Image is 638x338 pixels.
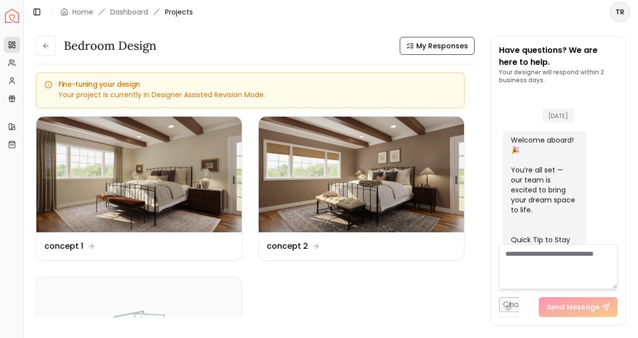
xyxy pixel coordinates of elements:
[542,109,574,123] span: [DATE]
[416,41,468,51] span: My Responses
[72,7,93,17] a: Home
[36,116,242,261] a: concept 1concept 1
[44,81,456,88] h5: Fine-tuning your design
[44,240,83,252] dd: concept 1
[259,117,464,232] img: concept 2
[267,240,308,252] dd: concept 2
[5,9,19,23] a: Spacejoy
[400,37,475,55] button: My Responses
[499,68,618,84] p: Your designer will respond within 2 business days.
[258,116,465,261] a: concept 2concept 2
[64,38,157,54] h3: Bedroom design
[165,7,193,17] span: Projects
[60,7,193,17] nav: breadcrumb
[499,44,618,68] p: Have questions? We are here to help.
[44,90,456,100] div: Your project is currently in Designer Assisted Revision Mode.
[110,7,148,17] a: Dashboard
[611,3,629,21] span: TR
[5,9,19,23] img: Spacejoy Logo
[36,117,242,232] img: concept 1
[610,2,630,22] button: TR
